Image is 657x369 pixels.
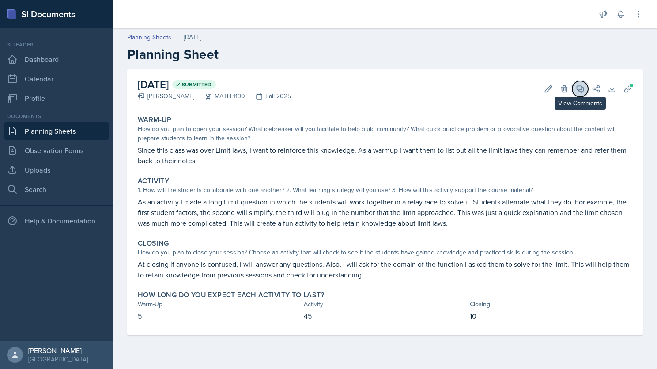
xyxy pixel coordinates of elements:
[245,92,291,101] div: Fall 2025
[138,115,172,124] label: Warm-Up
[182,81,211,88] span: Submitted
[470,300,632,309] div: Closing
[194,92,245,101] div: MATH 1190
[138,311,300,321] p: 5
[138,177,169,185] label: Activity
[28,346,88,355] div: [PERSON_NAME]
[4,112,109,120] div: Documents
[184,33,201,42] div: [DATE]
[4,122,109,140] a: Planning Sheets
[4,181,109,198] a: Search
[138,185,632,195] div: 1. How will the students collaborate with one another? 2. What learning strategy will you use? 3....
[4,41,109,49] div: Si leader
[470,311,632,321] p: 10
[4,212,109,230] div: Help & Documentation
[127,46,643,62] h2: Planning Sheet
[304,311,466,321] p: 45
[28,355,88,364] div: [GEOGRAPHIC_DATA]
[138,145,632,166] p: Since this class was over Limit laws, I want to reinforce this knowledge. As a warmup I want them...
[4,50,109,68] a: Dashboard
[4,142,109,159] a: Observation Forms
[304,300,466,309] div: Activity
[4,89,109,107] a: Profile
[572,81,588,97] button: View Comments
[4,161,109,179] a: Uploads
[138,92,194,101] div: [PERSON_NAME]
[138,248,632,257] div: How do you plan to close your session? Choose an activity that will check to see if the students ...
[138,259,632,280] p: At closing if anyone is confused, I will answer any questions. Also, I will ask for the domain of...
[138,196,632,228] p: As an activity I made a long Limit question in which the students will work together in a relay r...
[138,77,291,92] h2: [DATE]
[138,300,300,309] div: Warm-Up
[138,291,324,300] label: How long do you expect each activity to last?
[4,70,109,88] a: Calendar
[138,124,632,143] div: How do you plan to open your session? What icebreaker will you facilitate to help build community...
[127,33,171,42] a: Planning Sheets
[138,239,169,248] label: Closing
